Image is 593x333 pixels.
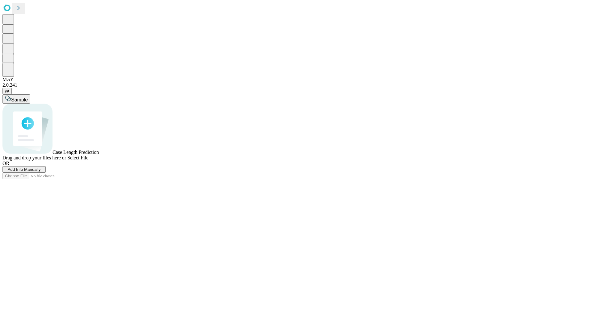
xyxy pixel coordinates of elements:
button: @ [2,88,12,94]
span: @ [5,89,9,93]
span: Drag and drop your files here or [2,155,66,160]
span: Sample [11,97,28,102]
button: Sample [2,94,30,104]
div: MAY [2,77,591,82]
span: Add Info Manually [8,167,41,172]
span: Case Length Prediction [53,150,99,155]
span: OR [2,161,9,166]
button: Add Info Manually [2,166,46,173]
div: 2.0.241 [2,82,591,88]
span: Select File [67,155,88,160]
